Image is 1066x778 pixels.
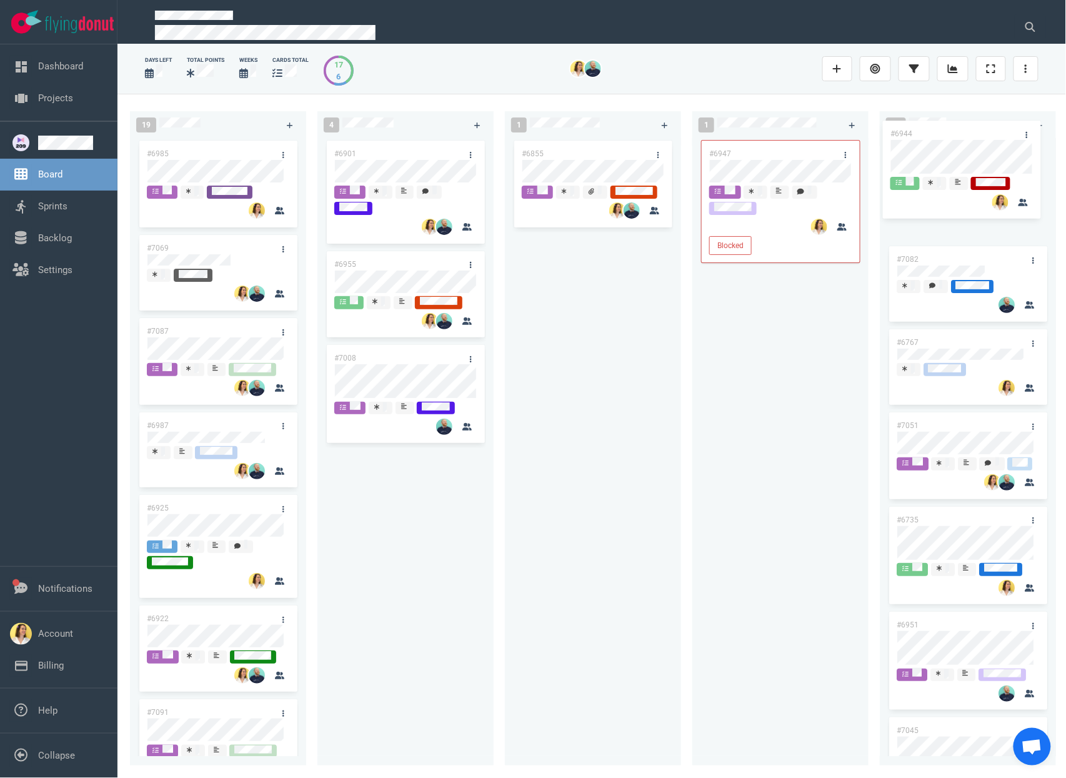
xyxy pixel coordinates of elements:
span: 1 [699,117,714,132]
a: Projects [38,92,73,104]
div: Weeks [239,56,257,64]
a: #7087 [147,327,169,336]
a: #6735 [897,516,919,524]
a: #7082 [897,255,919,264]
img: 26 [249,573,265,589]
a: Board [38,169,62,180]
img: 26 [999,686,1015,702]
a: #6855 [522,149,544,158]
span: 1 [511,117,527,132]
img: 26 [234,667,251,684]
a: #6951 [897,621,919,629]
div: 17 [334,59,343,71]
img: 26 [436,313,452,329]
img: Flying Donut text logo [45,16,114,33]
a: #7045 [897,726,919,735]
div: Ouvrir le chat [1014,728,1051,766]
img: 26 [999,380,1015,396]
img: 26 [422,313,438,329]
a: #6767 [897,338,919,347]
a: #7069 [147,244,169,252]
img: 26 [422,219,438,235]
a: #7008 [334,354,356,362]
a: Billing [38,660,64,671]
a: Settings [38,264,72,276]
img: 26 [234,286,251,302]
a: #6901 [334,149,356,158]
a: Sprints [38,201,67,212]
a: Account [38,628,73,639]
img: 26 [249,463,265,479]
div: cards total [272,56,309,64]
a: #7051 [897,421,919,430]
img: 26 [609,202,625,219]
a: #6925 [147,504,169,512]
img: 26 [984,474,1000,491]
img: 26 [624,202,640,219]
span: 4 [324,117,339,132]
button: Blocked [709,236,752,255]
a: #6955 [334,260,356,269]
img: 26 [234,380,251,396]
a: #6985 [147,149,169,158]
div: days left [145,56,172,64]
div: Total Points [187,56,224,64]
a: Notifications [38,583,92,594]
a: Help [38,705,57,716]
span: 19 [136,117,156,132]
img: 26 [999,297,1015,313]
div: 6 [334,71,343,82]
a: Collapse [38,750,75,761]
img: 26 [249,286,265,302]
img: 26 [570,61,587,77]
a: #6987 [147,421,169,430]
img: 26 [249,380,265,396]
img: 26 [585,61,601,77]
img: 26 [811,219,827,235]
img: 26 [436,219,452,235]
span: 17 [886,117,906,132]
a: #6922 [147,614,169,623]
a: #6947 [709,149,731,158]
img: 26 [249,202,265,219]
img: 26 [999,580,1015,596]
img: 26 [436,419,452,435]
a: Dashboard [38,61,83,72]
img: 26 [249,667,265,684]
img: 26 [999,474,1015,491]
img: 26 [234,463,251,479]
a: Backlog [38,232,72,244]
a: #7091 [147,708,169,717]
